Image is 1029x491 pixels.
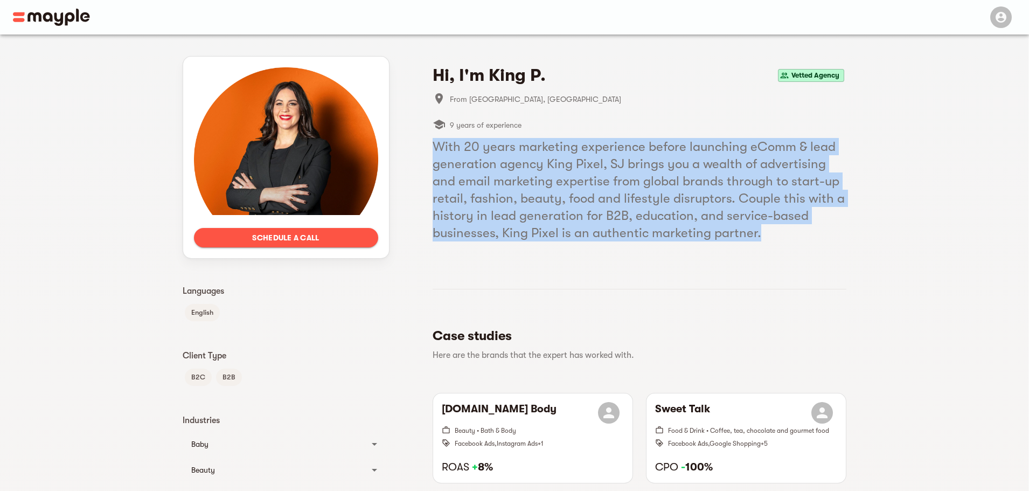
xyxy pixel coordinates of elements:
[442,460,624,474] h6: ROAS
[472,461,478,473] span: +
[185,371,212,384] span: B2C
[13,9,90,26] img: Main logo
[668,427,829,434] span: Food & Drink • Coffee, tea, chocolate and gourmet food
[433,138,846,241] h5: With 20 years marketing experience before launching eComm & lead generation agency King Pixel, SJ...
[472,461,493,473] strong: 8%
[183,457,390,483] div: Beauty
[538,440,544,447] span: + 1
[787,69,844,82] span: Vetted Agency
[191,438,361,451] div: Baby
[455,440,497,447] span: Facebook Ads ,
[183,431,390,457] div: Baby
[710,440,761,447] span: Google Shopping
[433,393,632,483] button: [DOMAIN_NAME] BodyBeauty • Bath & BodyFacebook Ads,Instagram Ads+1ROAS +8%
[668,440,710,447] span: Facebook Ads ,
[185,306,220,319] span: English
[183,349,390,362] p: Client Type
[455,427,516,434] span: Beauty • Bath & Body
[183,414,390,427] p: Industries
[450,93,846,106] span: From [GEOGRAPHIC_DATA], [GEOGRAPHIC_DATA]
[984,12,1016,20] span: Menu
[442,402,557,424] h6: [DOMAIN_NAME] Body
[681,461,685,473] span: -
[183,285,390,298] p: Languages
[433,349,838,362] p: Here are the brands that the expert has worked with.
[433,327,838,344] h5: Case studies
[646,393,846,483] button: Sweet TalkFood & Drink • Coffee, tea, chocolate and gourmet foodFacebook Ads,Google Shopping+5CPO...
[203,231,370,244] span: Schedule a call
[655,402,710,424] h6: Sweet Talk
[216,371,242,384] span: B2B
[450,119,522,132] span: 9 years of experience
[497,440,538,447] span: Instagram Ads
[194,228,378,247] button: Schedule a call
[681,461,713,473] strong: 100%
[761,440,768,447] span: + 5
[655,460,837,474] h6: CPO
[191,464,361,476] div: Beauty
[433,65,546,86] h4: Hi, I'm King P.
